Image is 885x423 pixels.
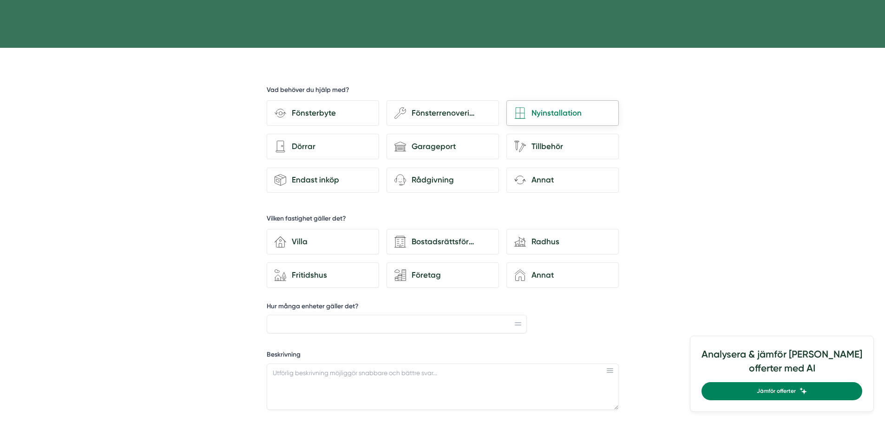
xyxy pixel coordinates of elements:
[267,85,349,97] h5: Vad behöver du hjälp med?
[701,347,862,382] h4: Analysera & jämför [PERSON_NAME] offerter med AI
[701,382,862,400] a: Jämför offerter
[267,214,346,226] h5: Vilken fastighet gäller det?
[757,387,796,396] span: Jämför offerter
[267,302,527,313] label: Hur många enheter gäller det?
[267,350,619,362] label: Beskrivning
